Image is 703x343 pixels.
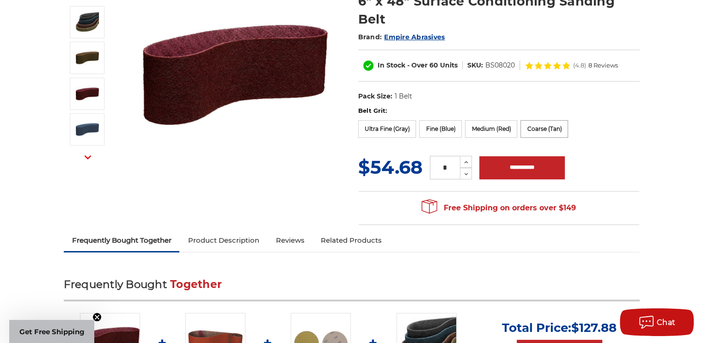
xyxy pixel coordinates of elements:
dt: Pack Size: [358,92,392,101]
span: 60 [429,61,438,69]
a: Related Products [312,230,390,251]
span: Chat [657,318,676,327]
button: Chat [620,308,694,336]
span: (4.8) [573,62,586,68]
img: 6" x 48" Medium Surface Conditioning Belt [76,82,99,105]
img: 6" x 48" Coarse Surface Conditioning Belt [76,46,99,69]
div: Get Free ShippingClose teaser [9,320,94,343]
p: Total Price: [502,320,617,335]
span: $54.68 [358,156,422,178]
img: 6" x 48" Fine Surface Conditioning Belt [76,118,99,141]
span: Units [440,61,458,69]
a: Product Description [179,230,267,251]
dt: SKU: [467,61,483,70]
span: $127.88 [571,320,617,335]
span: Free Shipping on orders over $149 [422,199,576,217]
a: Empire Abrasives [384,33,445,41]
span: Together [170,278,222,291]
span: 8 Reviews [588,62,618,68]
span: Frequently Bought [64,278,167,291]
span: - Over [407,61,428,69]
dd: BS08020 [485,61,515,70]
a: Reviews [267,230,312,251]
button: Close teaser [92,312,102,322]
a: Frequently Bought Together [64,230,180,251]
span: Brand: [358,33,382,41]
img: 6"x48" Surface Conditioning Sanding Belts [76,11,99,34]
span: Get Free Shipping [19,327,85,336]
button: Next [77,147,99,167]
label: Belt Grit: [358,106,640,116]
span: In Stock [378,61,405,69]
dd: 1 Belt [394,92,412,101]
